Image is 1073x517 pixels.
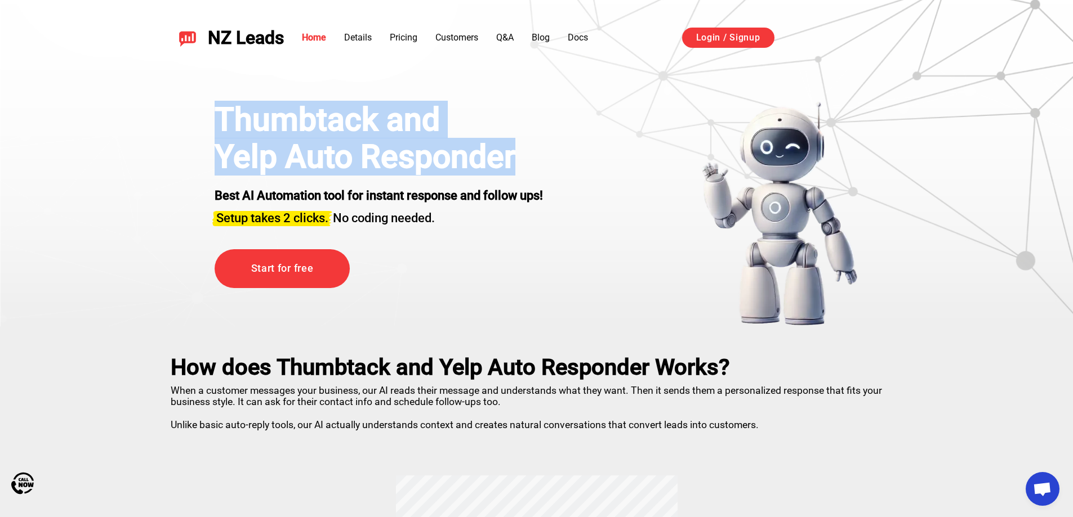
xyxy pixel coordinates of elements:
[344,32,372,43] a: Details
[390,32,417,43] a: Pricing
[216,211,328,225] span: Setup takes 2 clicks.
[496,32,514,43] a: Q&A
[171,354,903,380] h2: How does Thumbtack and Yelp Auto Responder Works?
[215,101,543,138] div: Thumbtack and
[1026,472,1059,506] a: Open chat
[215,249,350,288] a: Start for free
[11,472,34,494] img: Call Now
[179,29,197,47] img: NZ Leads logo
[701,101,858,326] img: yelp bot
[568,32,588,43] a: Docs
[435,32,478,43] a: Customers
[215,204,543,227] h3: No coding needed.
[215,138,543,176] h1: Yelp Auto Responder
[215,188,543,203] strong: Best AI Automation tool for instant response and follow ups!
[786,26,910,51] iframe: Sign in with Google Button
[171,380,903,430] p: When a customer messages your business, our AI reads their message and understands what they want...
[532,32,550,43] a: Blog
[302,32,326,43] a: Home
[208,28,284,48] span: NZ Leads
[682,28,774,48] a: Login / Signup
